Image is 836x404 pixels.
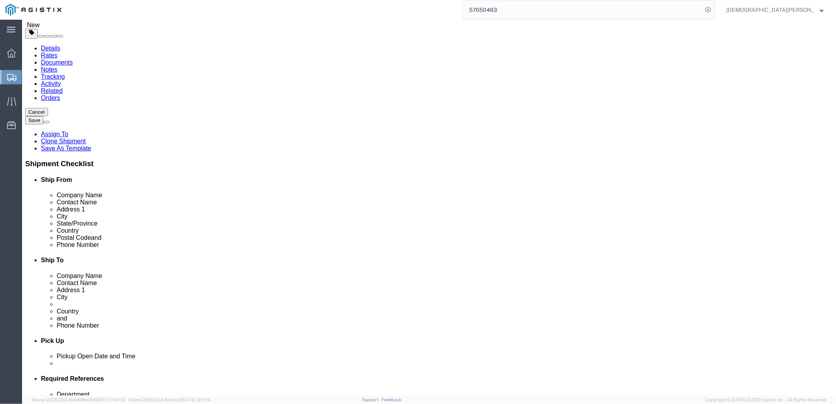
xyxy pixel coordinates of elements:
img: logo [6,4,61,16]
a: Feedback [381,397,401,402]
a: Support [362,397,382,402]
span: Copyright © [DATE]-[DATE] Agistix Inc., All Rights Reserved [705,397,827,403]
input: Search for shipment number, reference number [463,0,703,19]
span: Server: 2025.20.0-5efa686e39f [31,397,125,402]
span: Christian Ovalles [726,6,814,14]
span: [DATE] 11:47:12 [96,397,125,402]
span: [DATE] 12:11:14 [182,397,210,402]
span: Client: 2025.20.0-8c6e0cf [129,397,210,402]
button: [DEMOGRAPHIC_DATA][PERSON_NAME] [726,5,825,15]
iframe: FS Legacy Container [22,20,836,396]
